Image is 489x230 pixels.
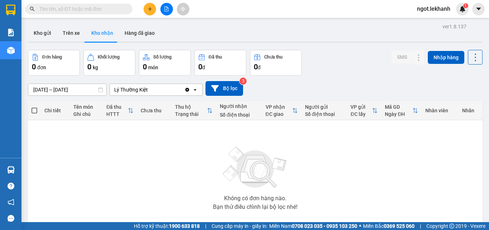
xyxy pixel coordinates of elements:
div: ver 1.8.137 [442,23,466,30]
button: aim [177,3,189,15]
div: ĐC lấy [350,111,372,117]
div: Ghi chú [73,111,99,117]
span: ⚪️ [359,225,361,227]
div: VP gửi [350,104,372,110]
th: Toggle SortBy [381,101,422,120]
input: Select a date range. [28,84,106,95]
span: plus [147,6,152,11]
span: đ [202,65,205,70]
img: warehouse-icon [7,47,15,54]
button: Bộ lọc [205,81,243,96]
div: Nhân viên [425,108,455,113]
span: | [420,222,421,230]
span: Miền Nam [269,222,357,230]
div: Không có đơn hàng nào. [224,196,286,201]
button: plus [144,3,156,15]
img: logo-vxr [6,5,15,15]
strong: 0708 023 035 - 0935 103 250 [292,223,357,229]
span: aim [180,6,185,11]
span: file-add [164,6,169,11]
div: Thu hộ [175,104,207,110]
div: ĐC giao [266,111,292,117]
span: Cung cấp máy in - giấy in: [212,222,267,230]
img: warehouse-icon [7,166,15,174]
span: Miền Bắc [363,222,415,230]
div: Người nhận [220,103,258,109]
span: Hỗ trợ kỹ thuật: [134,222,200,230]
div: Mã GD [385,104,412,110]
span: ngot.lekhanh [411,4,456,13]
div: Số lượng [153,55,171,60]
span: | [205,222,206,230]
input: Tìm tên, số ĐT hoặc mã đơn [39,5,124,13]
span: kg [93,65,98,70]
sup: 3 [239,78,247,85]
strong: 1900 633 818 [169,223,200,229]
th: Toggle SortBy [262,101,302,120]
img: icon-new-feature [459,6,466,12]
div: Người gửi [305,104,343,110]
th: Toggle SortBy [347,101,381,120]
button: Nhập hàng [428,51,464,64]
div: Trạng thái [175,111,207,117]
button: Trên xe [57,24,86,42]
svg: open [192,87,198,93]
span: notification [8,199,14,206]
div: VP nhận [266,104,292,110]
div: Chi tiết [44,108,66,113]
button: Kho gửi [28,24,57,42]
button: Hàng đã giao [119,24,160,42]
button: SMS [391,51,413,64]
div: Chưa thu [141,108,168,113]
button: Đơn hàng0đơn [28,50,80,76]
button: Kho nhận [86,24,119,42]
span: search [30,6,35,11]
img: svg+xml;base64,PHN2ZyBjbGFzcz0ibGlzdC1wbHVnX19zdmciIHhtbG5zPSJodHRwOi8vd3d3LnczLm9yZy8yMDAwL3N2Zy... [219,142,291,193]
div: Đơn hàng [42,55,62,60]
th: Toggle SortBy [103,101,137,120]
div: Đã thu [209,55,222,60]
span: 0 [143,62,147,71]
span: 0 [254,62,258,71]
button: Chưa thu0đ [250,50,302,76]
div: Tên món [73,104,99,110]
span: đ [258,65,261,70]
div: Ngày ĐH [385,111,412,117]
button: Khối lượng0kg [83,50,135,76]
span: 0 [32,62,36,71]
div: Khối lượng [98,55,120,60]
span: question-circle [8,183,14,189]
span: 0 [87,62,91,71]
svg: Clear value [184,87,190,93]
img: solution-icon [7,29,15,36]
strong: 0369 525 060 [384,223,415,229]
div: Chưa thu [264,55,282,60]
div: HTTT [106,111,128,117]
div: Nhãn [462,108,479,113]
div: Số điện thoại [220,112,258,118]
span: đơn [37,65,46,70]
sup: 1 [463,3,468,8]
span: caret-down [475,6,482,12]
span: 1 [464,3,467,8]
div: Lý Thường Kiệt [114,86,148,93]
span: 0 [198,62,202,71]
div: Bạn thử điều chỉnh lại bộ lọc nhé! [213,204,297,210]
span: message [8,215,14,222]
div: Số điện thoại [305,111,343,117]
div: Đã thu [106,104,128,110]
th: Toggle SortBy [171,101,216,120]
button: Đã thu0đ [194,50,246,76]
button: caret-down [472,3,485,15]
button: Số lượng0món [139,50,191,76]
span: copyright [449,224,454,229]
button: file-add [160,3,173,15]
span: món [148,65,158,70]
